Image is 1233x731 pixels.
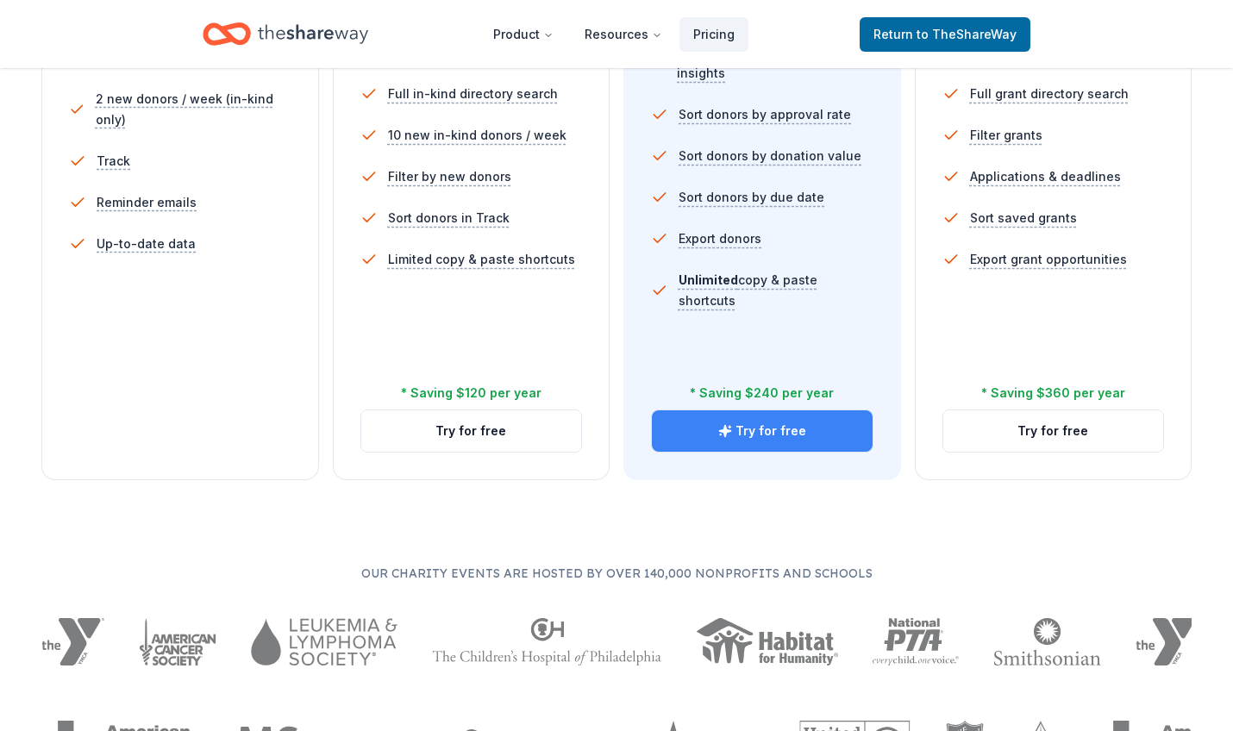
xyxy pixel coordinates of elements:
[41,618,104,665] img: YMCA
[97,234,196,254] span: Up-to-date data
[479,14,748,54] nav: Main
[970,125,1042,146] span: Filter grants
[970,208,1077,228] span: Sort saved grants
[993,618,1101,665] img: Smithsonian
[873,24,1017,45] span: Return
[679,228,761,249] span: Export donors
[981,383,1125,403] div: * Saving $360 per year
[917,27,1017,41] span: to TheShareWay
[139,618,217,665] img: American Cancer Society
[96,89,291,130] span: 2 new donors / week (in-kind only)
[97,192,197,213] span: Reminder emails
[970,166,1121,187] span: Applications & deadlines
[388,84,558,104] span: Full in-kind directory search
[571,17,676,52] button: Resources
[388,249,575,270] span: Limited copy & paste shortcuts
[432,618,661,665] img: The Children's Hospital of Philadelphia
[696,618,838,665] img: Habitat for Humanity
[679,104,851,125] span: Sort donors by approval rate
[970,249,1127,270] span: Export grant opportunities
[251,618,397,665] img: Leukemia & Lymphoma Society
[652,410,873,452] button: Try for free
[388,125,566,146] span: 10 new in-kind donors / week
[388,166,511,187] span: Filter by new donors
[970,84,1129,104] span: Full grant directory search
[1136,618,1199,665] img: YMCA
[97,151,130,172] span: Track
[361,410,582,452] button: Try for free
[41,563,1192,584] p: Our charity events are hosted by over 140,000 nonprofits and schools
[203,14,368,54] a: Home
[401,383,541,403] div: * Saving $120 per year
[943,410,1164,452] button: Try for free
[873,618,960,665] img: National PTA
[679,272,817,308] span: copy & paste shortcuts
[479,17,567,52] button: Product
[679,187,824,208] span: Sort donors by due date
[690,383,834,403] div: * Saving $240 per year
[679,272,738,287] span: Unlimited
[679,146,861,166] span: Sort donors by donation value
[388,208,510,228] span: Sort donors in Track
[860,17,1030,52] a: Returnto TheShareWay
[679,17,748,52] a: Pricing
